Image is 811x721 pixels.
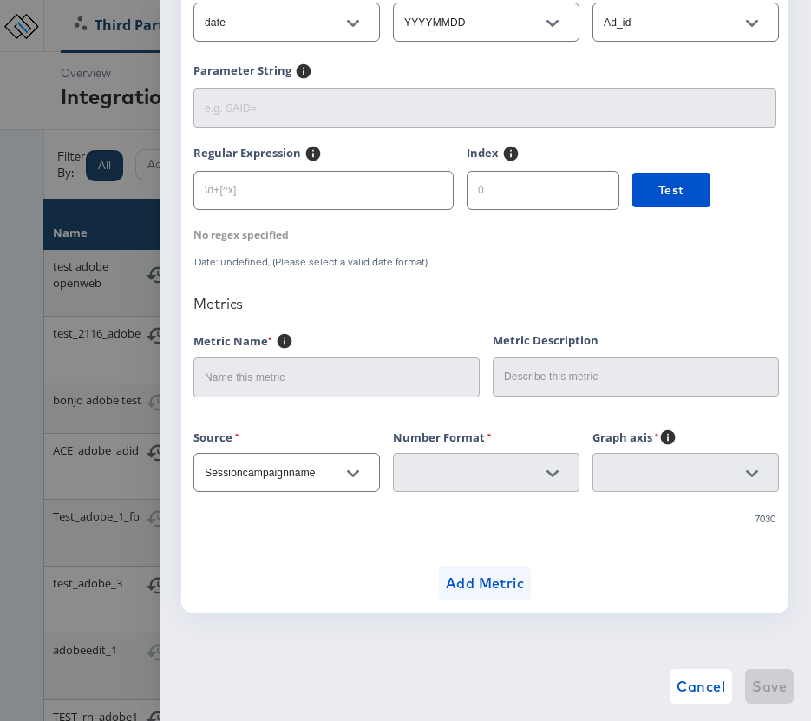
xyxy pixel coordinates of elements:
span: Cancel [677,674,725,698]
input: \d+[^x] [194,165,453,202]
label: Graph axis [592,429,659,450]
button: Open [340,461,366,487]
input: e.g. SAID= [194,82,775,120]
button: Open [540,10,566,36]
label: Number Format [393,429,492,446]
input: 0 [468,165,618,202]
label: Index [467,145,499,167]
button: Add Metric [439,566,532,600]
label: Metric Description [493,332,598,349]
button: Open [739,10,765,36]
div: Date: undefined, (Please select a valid date format) [193,256,454,268]
span: Test [658,180,684,201]
a: Test [632,173,710,227]
label: Regular Expression [193,145,301,167]
button: Open [340,10,366,36]
span: Add Metric [446,571,525,595]
div: Metrics [193,295,776,312]
label: Metric Name [193,332,272,354]
button: Cancel [670,669,732,704]
label: Source [193,429,239,446]
div: 7030 [754,513,776,525]
div: No regex specified [193,227,289,242]
button: Test [632,173,710,207]
label: Parameter String [193,62,291,84]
